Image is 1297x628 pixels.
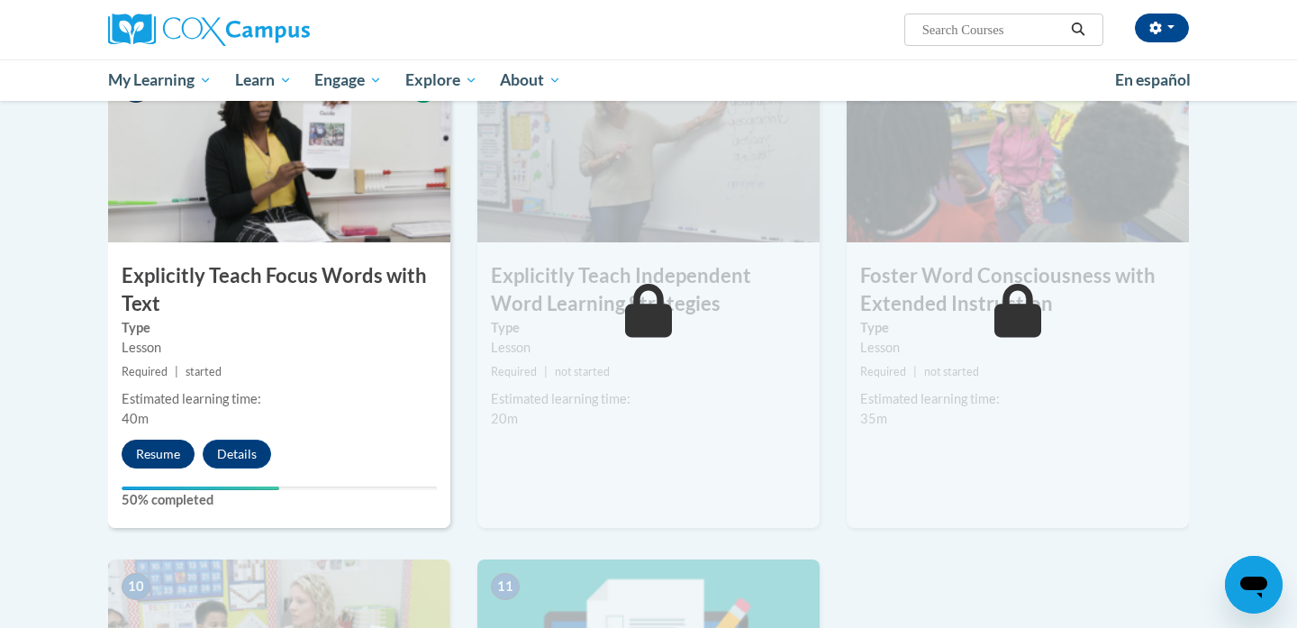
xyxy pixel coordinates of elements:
[405,69,477,91] span: Explore
[108,14,450,46] a: Cox Campus
[122,389,437,409] div: Estimated learning time:
[108,262,450,318] h3: Explicitly Teach Focus Words with Text
[489,59,574,101] a: About
[108,62,450,242] img: Course Image
[491,365,537,378] span: Required
[96,59,223,101] a: My Learning
[847,62,1189,242] img: Course Image
[122,411,149,426] span: 40m
[122,440,195,469] button: Resume
[860,365,906,378] span: Required
[122,573,150,600] span: 10
[491,338,806,358] div: Lesson
[500,69,561,91] span: About
[203,440,271,469] button: Details
[235,69,292,91] span: Learn
[477,262,820,318] h3: Explicitly Teach Independent Word Learning Strategies
[491,573,520,600] span: 11
[847,262,1189,318] h3: Foster Word Consciousness with Extended Instruction
[1115,70,1191,89] span: En español
[477,62,820,242] img: Course Image
[303,59,394,101] a: Engage
[122,365,168,378] span: Required
[175,365,178,378] span: |
[491,318,806,338] label: Type
[81,59,1216,101] div: Main menu
[860,318,1175,338] label: Type
[122,318,437,338] label: Type
[544,365,548,378] span: |
[860,411,887,426] span: 35m
[1225,556,1283,614] iframe: Button to launch messaging window
[860,338,1175,358] div: Lesson
[108,14,310,46] img: Cox Campus
[122,338,437,358] div: Lesson
[921,19,1065,41] input: Search Courses
[924,365,979,378] span: not started
[186,365,222,378] span: started
[491,411,518,426] span: 20m
[1065,19,1092,41] button: Search
[108,69,212,91] span: My Learning
[394,59,489,101] a: Explore
[1135,14,1189,42] button: Account Settings
[860,389,1175,409] div: Estimated learning time:
[122,490,437,510] label: 50% completed
[555,365,610,378] span: not started
[314,69,382,91] span: Engage
[491,389,806,409] div: Estimated learning time:
[913,365,917,378] span: |
[223,59,304,101] a: Learn
[122,487,279,490] div: Your progress
[1103,61,1202,99] a: En español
